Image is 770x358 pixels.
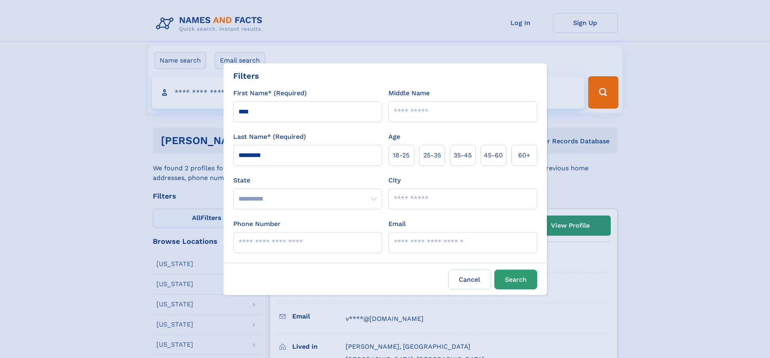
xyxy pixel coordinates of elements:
[494,270,537,289] button: Search
[448,270,491,289] label: Cancel
[233,176,382,185] label: State
[388,132,400,142] label: Age
[388,176,401,185] label: City
[388,219,406,229] label: Email
[233,219,281,229] label: Phone Number
[233,88,307,98] label: First Name* (Required)
[393,151,409,160] span: 18‑25
[388,88,430,98] label: Middle Name
[423,151,441,160] span: 25‑35
[233,132,306,142] label: Last Name* (Required)
[233,70,259,82] div: Filters
[454,151,472,160] span: 35‑45
[484,151,503,160] span: 45‑60
[518,151,530,160] span: 60+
